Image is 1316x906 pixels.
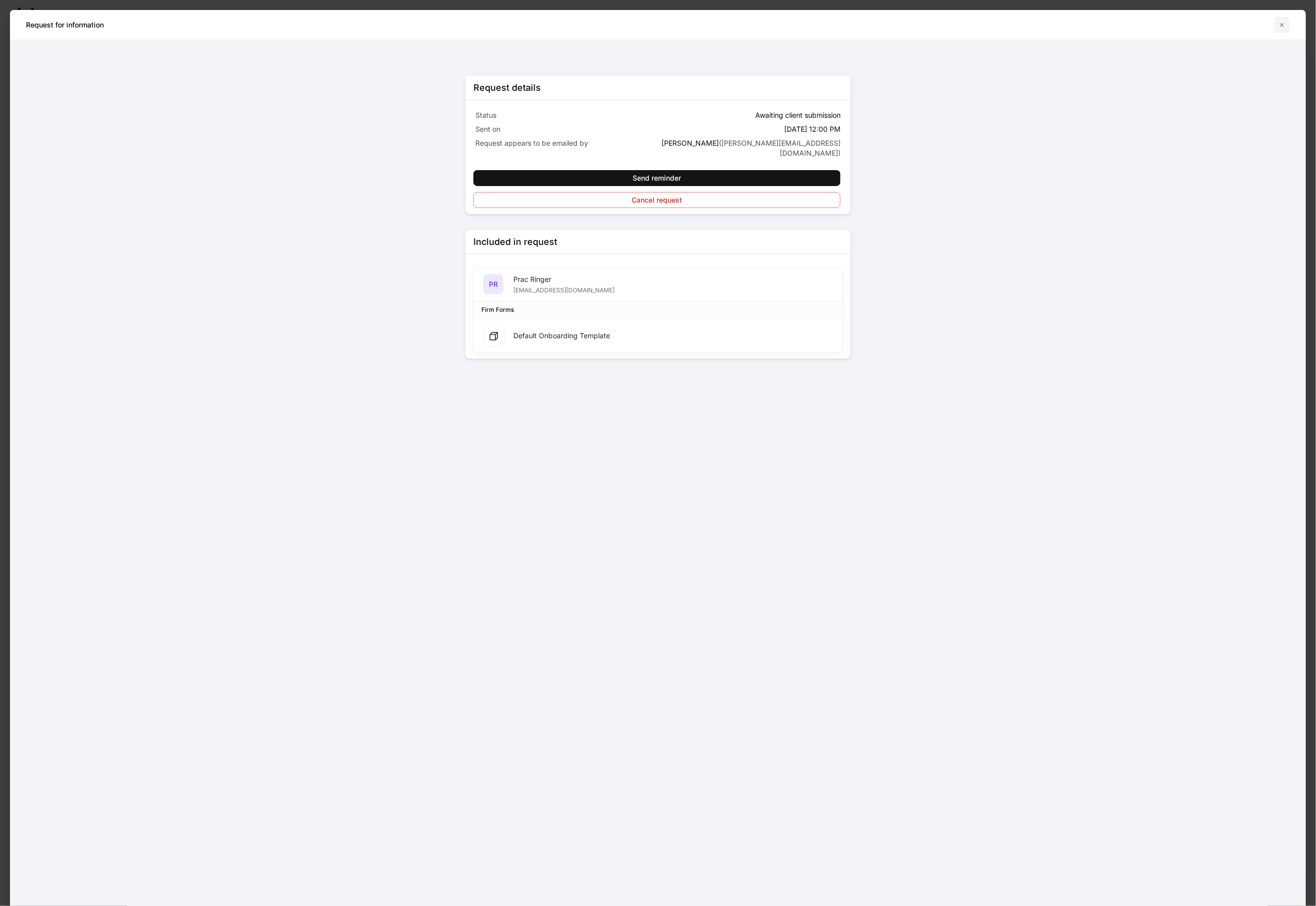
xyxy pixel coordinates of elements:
[660,138,841,158] p: [PERSON_NAME]
[784,124,841,134] p: [DATE] 12:00 PM
[481,305,514,314] div: Firm Forms
[473,82,541,94] div: Request details
[473,170,841,186] button: Send reminder
[513,284,615,294] div: [EMAIL_ADDRESS][DOMAIN_NAME]
[489,279,498,289] h5: PR
[26,20,104,30] h5: Request for information
[632,195,682,205] div: Cancel request
[719,139,841,157] span: ( [PERSON_NAME][EMAIL_ADDRESS][DOMAIN_NAME] )
[755,110,841,120] p: Awaiting client submission
[633,173,681,183] div: Send reminder
[513,331,610,341] div: Default Onboarding Template
[475,124,656,134] p: Sent on
[473,236,557,248] div: Included in request
[473,192,841,208] button: Cancel request
[475,110,656,120] p: Status
[475,138,656,148] p: Request appears to be emailed by
[513,274,615,284] div: Prac Ringer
